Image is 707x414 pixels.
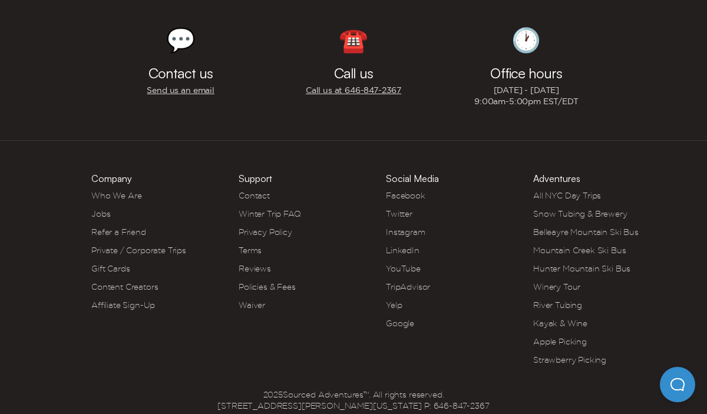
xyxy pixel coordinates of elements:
a: Affiliate Sign-Up [91,300,155,310]
a: Winery Tour [533,282,580,292]
a: LinkedIn [386,246,419,255]
a: Private / Corporate Trips [91,246,186,255]
a: Send us an email [147,85,214,96]
h3: Call us [334,66,372,80]
a: Call us at 646‍-847‍-2367 [306,85,401,96]
a: YouTube [386,264,421,273]
a: Terms [239,246,262,255]
a: Kayak & Wine [533,319,587,328]
h3: Adventures [533,174,580,183]
span: 2025 Sourced Adventures™. All rights reserved. [STREET_ADDRESS][PERSON_NAME][US_STATE] P: 646‍-84... [217,389,489,412]
h3: Contact us [148,66,213,80]
h3: Support [239,174,272,183]
a: Gift Cards [91,264,130,273]
a: Waiver [239,300,265,310]
a: Content Creators [91,282,158,292]
a: Apple Picking [533,337,587,346]
a: Mountain Creek Ski Bus [533,246,626,255]
h3: Company [91,174,132,183]
iframe: Help Scout Beacon - Open [660,367,695,402]
a: Instagram [386,227,425,237]
a: Reviews [239,264,271,273]
a: Strawberry Picking [533,355,606,365]
a: TripAdvisor [386,282,430,292]
a: Privacy Policy [239,227,292,237]
a: All NYC Day Trips [533,191,601,200]
a: Refer a Friend [91,227,146,237]
a: Twitter [386,209,412,218]
a: Yelp [386,300,402,310]
h3: Social Media [386,174,439,183]
div: 💬 [166,28,196,52]
a: Policies & Fees [239,282,296,292]
a: Facebook [386,191,425,200]
a: Contact [239,191,270,200]
a: Snow Tubing & Brewery [533,209,627,218]
a: Winter Trip FAQ [239,209,301,218]
a: River Tubing [533,300,582,310]
a: Google [386,319,414,328]
a: Hunter Mountain Ski Bus [533,264,630,273]
a: Belleayre Mountain Ski Bus [533,227,639,237]
a: Jobs [91,209,110,218]
div: 🕐 [511,28,541,52]
a: Who We Are [91,191,141,200]
p: [DATE] - [DATE] 9:00am-5:00pm EST/EDT [474,85,579,107]
h3: Office hours [490,66,562,80]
